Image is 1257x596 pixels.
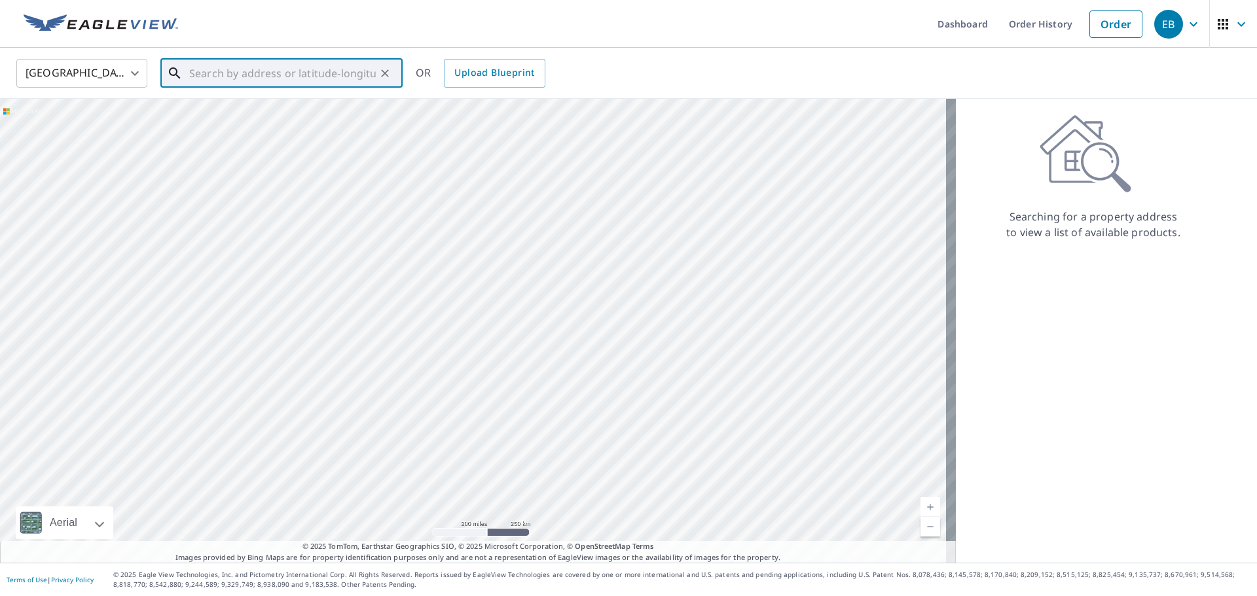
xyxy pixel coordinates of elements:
[632,541,654,551] a: Terms
[7,575,47,584] a: Terms of Use
[7,576,94,584] p: |
[1006,209,1181,240] p: Searching for a property address to view a list of available products.
[920,497,940,517] a: Current Level 5, Zoom In
[376,64,394,82] button: Clear
[16,55,147,92] div: [GEOGRAPHIC_DATA]
[189,55,376,92] input: Search by address or latitude-longitude
[46,506,81,539] div: Aerial
[302,541,654,552] span: © 2025 TomTom, Earthstar Geographics SIO, © 2025 Microsoft Corporation, ©
[454,65,534,81] span: Upload Blueprint
[51,575,94,584] a: Privacy Policy
[113,570,1250,589] p: © 2025 Eagle View Technologies, Inc. and Pictometry International Corp. All Rights Reserved. Repo...
[920,517,940,536] a: Current Level 5, Zoom Out
[24,14,178,34] img: EV Logo
[16,506,113,539] div: Aerial
[1089,10,1142,38] a: Order
[444,59,545,88] a: Upload Blueprint
[1154,10,1183,39] div: EB
[416,59,545,88] div: OR
[575,541,630,551] a: OpenStreetMap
